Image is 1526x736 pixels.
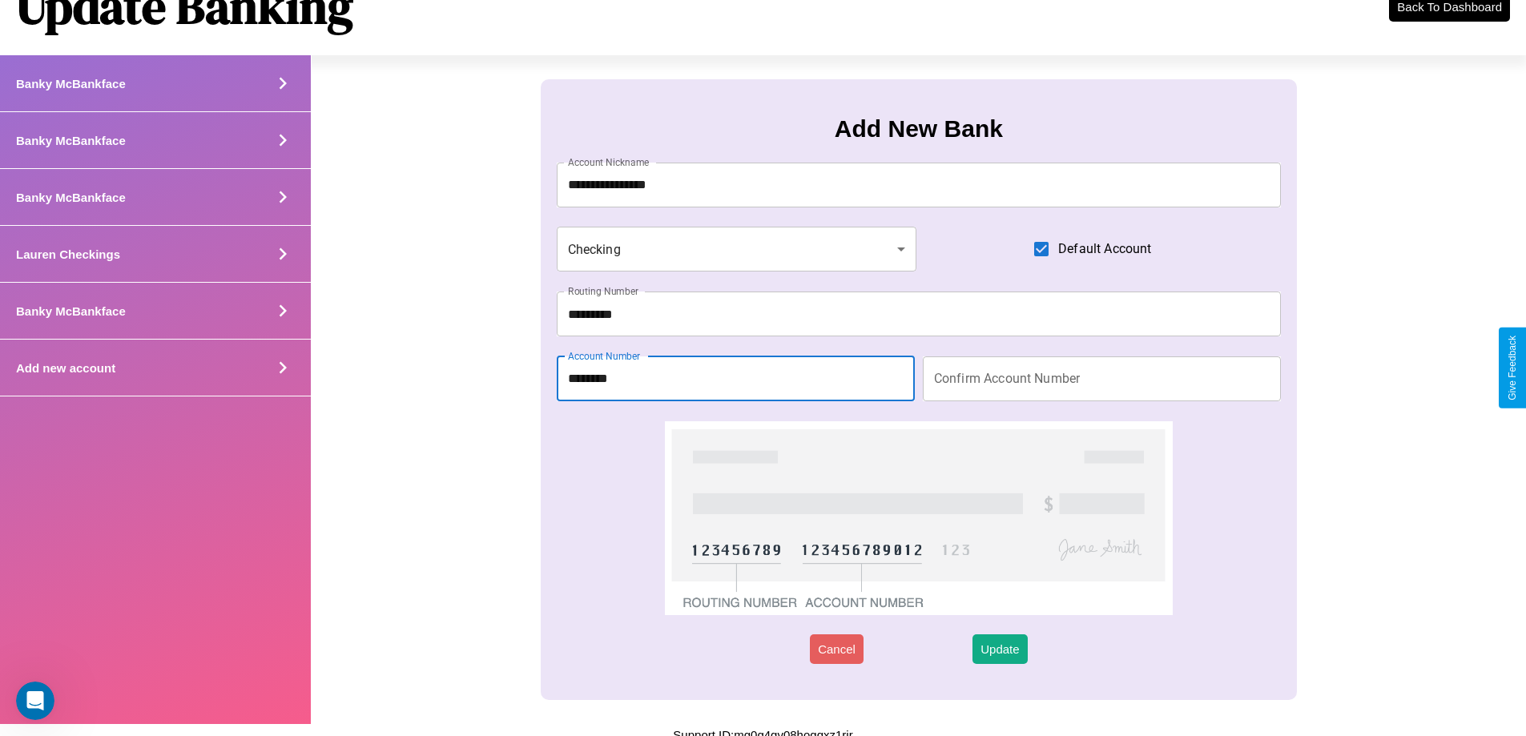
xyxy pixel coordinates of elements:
h3: Add New Bank [835,115,1003,143]
iframe: Intercom live chat [16,682,54,720]
img: check [665,421,1172,615]
button: Update [972,634,1027,664]
h4: Lauren Checkings [16,247,120,261]
span: Default Account [1058,239,1151,259]
div: Checking [557,227,917,271]
h4: Banky McBankface [16,191,126,204]
div: Give Feedback [1507,336,1518,400]
h4: Banky McBankface [16,77,126,90]
h4: Banky McBankface [16,304,126,318]
h4: Banky McBankface [16,134,126,147]
h4: Add new account [16,361,115,375]
label: Account Number [568,349,640,363]
button: Cancel [810,634,864,664]
label: Routing Number [568,284,638,298]
label: Account Nickname [568,155,650,169]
